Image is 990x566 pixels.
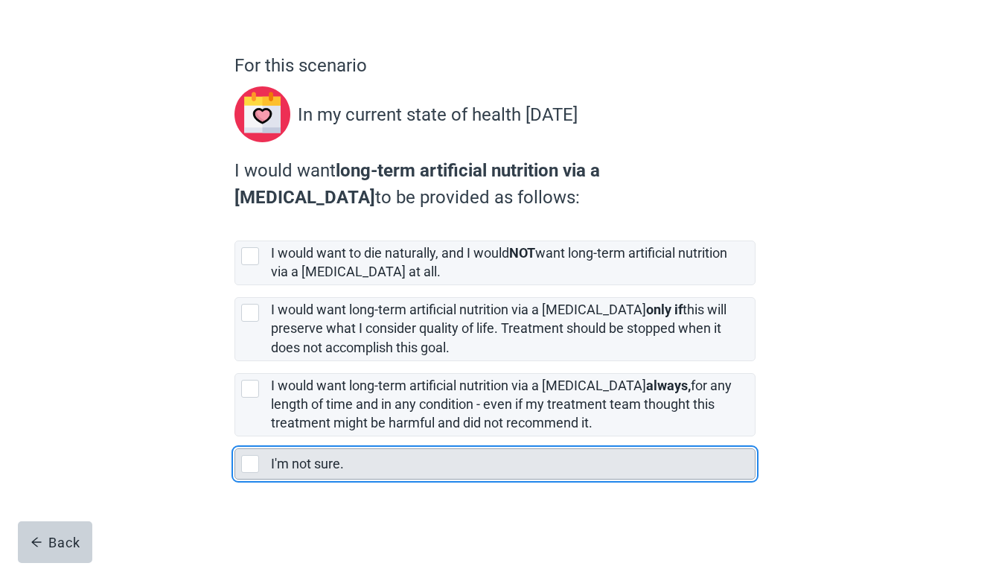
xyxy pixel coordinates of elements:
button: arrow-leftBack [18,521,92,563]
img: svg%3e [234,86,298,142]
p: In my current state of health [DATE] [298,101,578,128]
label: I would want to be provided as follows: [234,157,748,211]
div: [object Object], checkbox, not selected [234,297,756,360]
strong: NOT [509,245,535,261]
div: [object Object], checkbox, not selected [234,241,756,285]
strong: long-term artificial nutrition via a [MEDICAL_DATA] [234,160,600,208]
div: Back [31,535,80,550]
strong: only if [646,302,683,317]
label: I'm not sure. [271,456,344,471]
div: [object Object], checkbox, not selected [234,373,756,436]
label: I would want to die naturally, and I would want long-term artificial nutrition via a [MEDICAL_DAT... [271,245,727,279]
label: I would want long-term artificial nutrition via a [MEDICAL_DATA] this will preserve what I consid... [271,302,726,354]
label: I would want long-term artificial nutrition via a [MEDICAL_DATA] for any length of time and in an... [271,378,732,430]
p: For this scenario [234,52,756,79]
strong: always, [646,378,691,393]
span: arrow-left [31,536,42,548]
div: I'm not sure., checkbox, not selected [234,448,756,480]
